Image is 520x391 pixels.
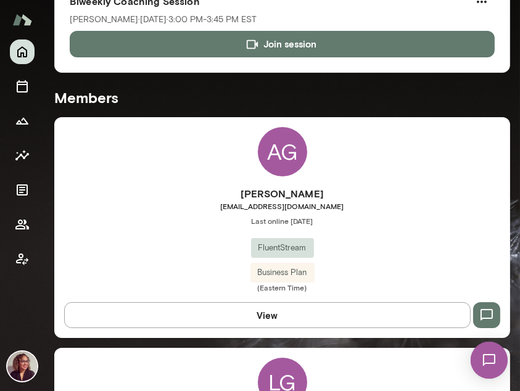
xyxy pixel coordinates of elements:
h5: Members [54,88,510,107]
button: Documents [10,178,35,202]
button: Client app [10,247,35,271]
img: Safaa Khairalla [7,352,37,381]
div: AG [258,127,307,176]
button: Sessions [10,74,35,99]
p: [PERSON_NAME] · [DATE] · 3:00 PM-3:45 PM EST [70,14,257,26]
h6: [PERSON_NAME] [54,186,510,201]
span: Business Plan [250,266,315,279]
span: Last online [DATE] [54,216,510,226]
img: Mento [12,8,32,31]
button: View [64,302,471,328]
button: Join session [70,31,495,57]
button: Members [10,212,35,237]
span: FluentStream [251,242,314,254]
button: Home [10,39,35,64]
button: Growth Plan [10,109,35,133]
button: Insights [10,143,35,168]
span: [EMAIL_ADDRESS][DOMAIN_NAME] [54,201,510,211]
span: (Eastern Time) [54,282,510,292]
